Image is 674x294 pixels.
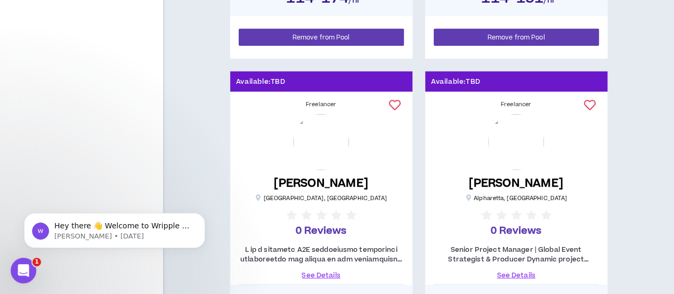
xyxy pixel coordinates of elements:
p: Alpharetta , [GEOGRAPHIC_DATA] [465,194,567,202]
span: star [286,210,297,221]
a: See Details [434,271,599,280]
h5: [PERSON_NAME] [274,177,368,190]
iframe: Intercom notifications message [8,190,221,265]
span: star [331,210,342,221]
p: L ip d sitametc A2E seddoeiusmo temporinci utlaboreetdo mag aliqua en adm veniamquisno ex ullamc ... [239,245,404,264]
span: Remove from Pool [488,33,545,43]
span: star [511,210,522,221]
h5: [PERSON_NAME] [469,177,563,190]
p: 0 Reviews [296,224,346,239]
button: Remove from Pool [239,29,404,46]
button: 0 Reviews [286,206,356,239]
div: Freelancer [239,100,404,109]
button: Remove from Pool [434,29,599,46]
span: star [526,210,537,221]
span: star [316,210,327,221]
p: Available: TBD [431,77,481,87]
iframe: Intercom live chat [11,258,36,283]
button: 0 Reviews [481,206,551,239]
p: 0 Reviews [491,224,541,239]
span: star [496,210,507,221]
span: star [481,210,492,221]
span: 1 [33,258,41,266]
p: [GEOGRAPHIC_DATA] , [GEOGRAPHIC_DATA] [255,194,387,202]
img: NmVlAOefb2yfV2s0WCvxIIvn8yumHZCsmObi4MBW.png [293,114,349,170]
a: See Details [239,271,404,280]
span: star [346,210,356,221]
p: Senior Project Manager | Global Event Strategist & Producer Dynamic project manager with 25 years... [434,245,599,264]
span: Remove from Pool [293,33,350,43]
div: Freelancer [434,100,599,109]
img: KKUCW5OQ789xED6Pnt6ti5zQPovl3CbN1qoHCoKU.png [488,114,544,170]
span: star [301,210,312,221]
span: star [541,210,551,221]
p: Available: TBD [236,77,286,87]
